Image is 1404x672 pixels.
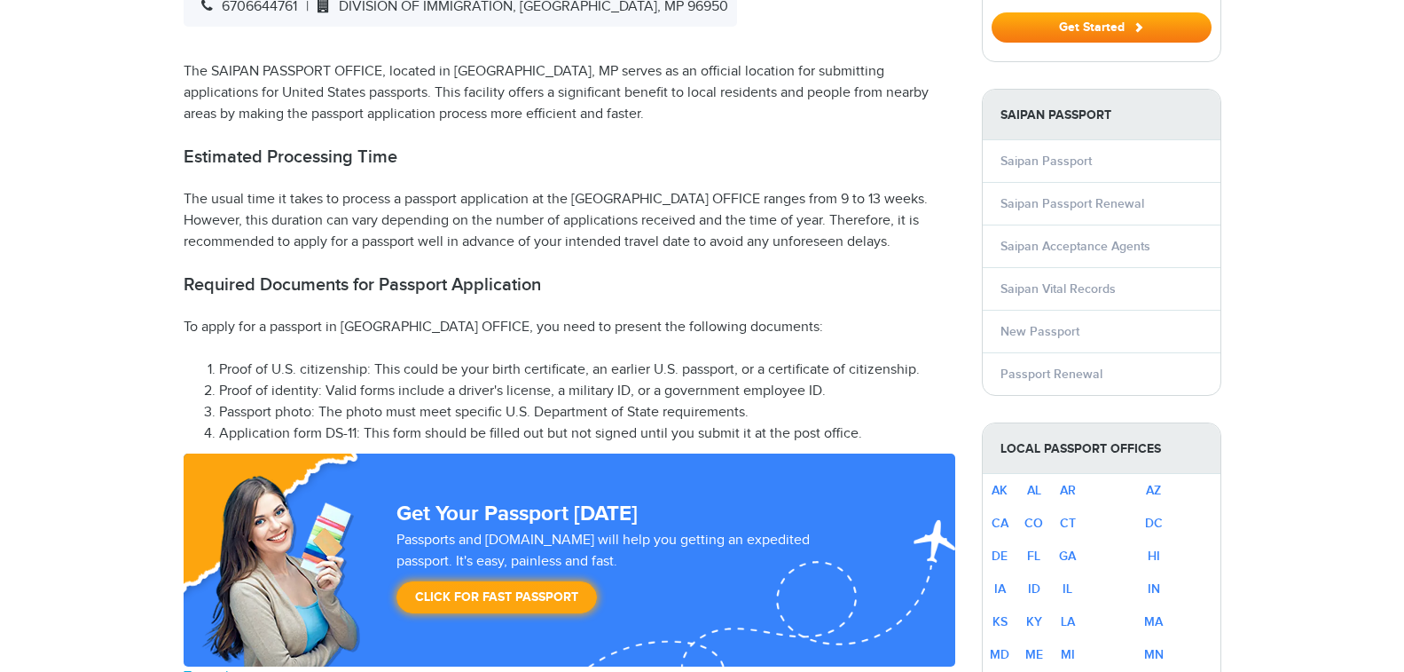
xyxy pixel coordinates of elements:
a: DE [992,549,1008,564]
a: ME [1025,647,1043,662]
a: CT [1060,516,1076,531]
strong: Get Your Passport [DATE] [396,501,638,526]
a: GA [1059,549,1076,564]
a: Saipan Passport Renewal [1000,196,1144,211]
li: Proof of U.S. citizenship: This could be your birth certificate, an earlier U.S. passport, or a c... [219,360,955,381]
a: IA [994,581,1006,597]
a: IN [1148,581,1160,597]
a: Saipan Passport [1000,154,1092,169]
a: MD [990,647,1009,662]
a: AR [1060,483,1076,498]
a: CA [992,516,1008,531]
a: New Passport [1000,324,1079,339]
strong: Local Passport Offices [983,423,1220,474]
a: MI [1061,647,1075,662]
a: CO [1024,516,1043,531]
strong: Saipan Passport [983,90,1220,140]
a: HI [1148,549,1160,564]
h2: Required Documents for Passport Application [184,274,955,296]
a: KS [992,614,1008,629]
a: LA [1061,614,1075,629]
div: Passports and [DOMAIN_NAME] will help you getting an expedited passport. It's easy, painless and ... [389,530,874,622]
button: Get Started [992,12,1212,43]
a: MN [1144,647,1164,662]
a: Click for Fast Passport [396,581,597,613]
a: IL [1063,581,1072,597]
a: FL [1027,549,1040,564]
a: Get Started [992,20,1212,34]
p: The SAIPAN PASSPORT OFFICE, located in [GEOGRAPHIC_DATA], MP serves as an official location for s... [184,61,955,125]
a: MA [1144,614,1163,629]
a: ID [1028,581,1040,597]
h2: Estimated Processing Time [184,146,955,168]
a: KY [1026,614,1042,629]
li: Application form DS-11: This form should be filled out but not signed until you submit it at the ... [219,423,955,445]
a: Passport Renewal [1000,367,1102,382]
a: AK [992,483,1008,498]
a: Saipan Vital Records [1000,281,1116,296]
a: AL [1027,483,1041,498]
p: The usual time it takes to process a passport application at the [GEOGRAPHIC_DATA] OFFICE ranges ... [184,189,955,253]
a: AZ [1146,483,1161,498]
a: DC [1145,516,1163,531]
a: Saipan Acceptance Agents [1000,239,1150,254]
li: Passport photo: The photo must meet specific U.S. Department of State requirements. [219,402,955,423]
li: Proof of identity: Valid forms include a driver's license, a military ID, or a government employe... [219,381,955,402]
p: To apply for a passport in [GEOGRAPHIC_DATA] OFFICE, you need to present the following documents: [184,317,955,338]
